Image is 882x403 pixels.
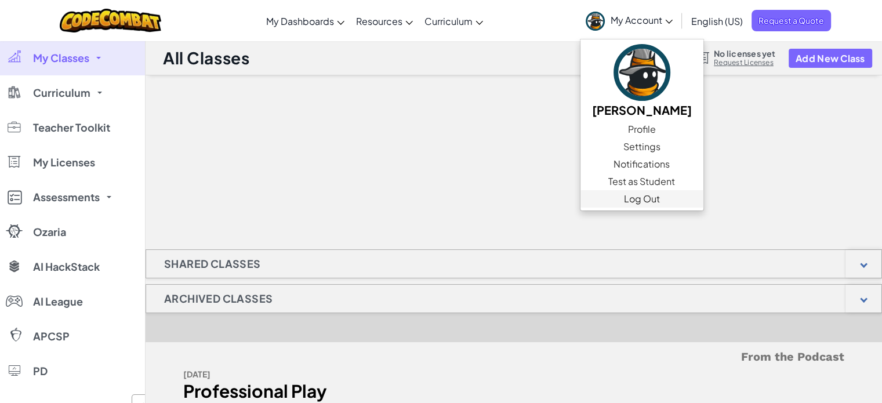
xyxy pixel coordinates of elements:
img: CodeCombat logo [60,9,161,32]
h1: Archived Classes [146,284,291,313]
span: Assessments [33,192,100,202]
div: Professional Play [183,383,505,400]
span: My Classes [33,53,89,63]
span: Teacher Toolkit [33,122,110,133]
span: No licenses yet [714,49,775,58]
span: Curriculum [424,15,473,27]
a: [PERSON_NAME] [580,42,703,121]
a: Resources [350,5,419,37]
a: Curriculum [419,5,489,37]
span: Notifications [614,157,670,171]
span: Ozaria [33,227,66,237]
a: Request a Quote [752,10,831,31]
span: Resources [356,15,402,27]
button: Add New Class [789,49,872,68]
div: [DATE] [183,366,505,383]
span: AI HackStack [33,262,100,272]
a: My Dashboards [260,5,350,37]
a: Request Licenses [714,58,775,67]
span: My Licenses [33,157,95,168]
a: Notifications [580,155,703,173]
span: AI League [33,296,83,307]
h5: [PERSON_NAME] [592,101,692,119]
h5: From the Podcast [183,348,844,366]
a: Test as Student [580,173,703,190]
a: Log Out [580,190,703,208]
a: My Account [580,2,678,39]
span: My Dashboards [266,15,334,27]
span: My Account [611,14,673,26]
img: avatar [614,44,670,101]
span: English (US) [691,15,743,27]
a: English (US) [685,5,749,37]
a: Settings [580,138,703,155]
span: Curriculum [33,88,90,98]
h1: All Classes [163,47,249,69]
a: Profile [580,121,703,138]
img: avatar [586,12,605,31]
h1: Shared Classes [146,249,279,278]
